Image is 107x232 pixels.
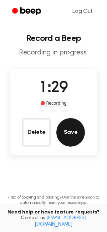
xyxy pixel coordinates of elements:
[6,34,101,43] h1: Record a Beep
[65,3,100,20] a: Log Out
[6,48,101,57] p: Recording in progress.
[4,215,103,228] span: Contact us
[35,216,86,227] a: [EMAIL_ADDRESS][DOMAIN_NAME]
[22,118,51,147] button: Delete Audio Record
[6,195,101,206] p: Tired of copying and pasting? Use the extension to automatically insert your recordings.
[56,118,85,147] button: Save Audio Record
[39,100,68,107] div: Recording
[7,5,47,19] a: Beep
[39,81,68,96] span: 1:29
